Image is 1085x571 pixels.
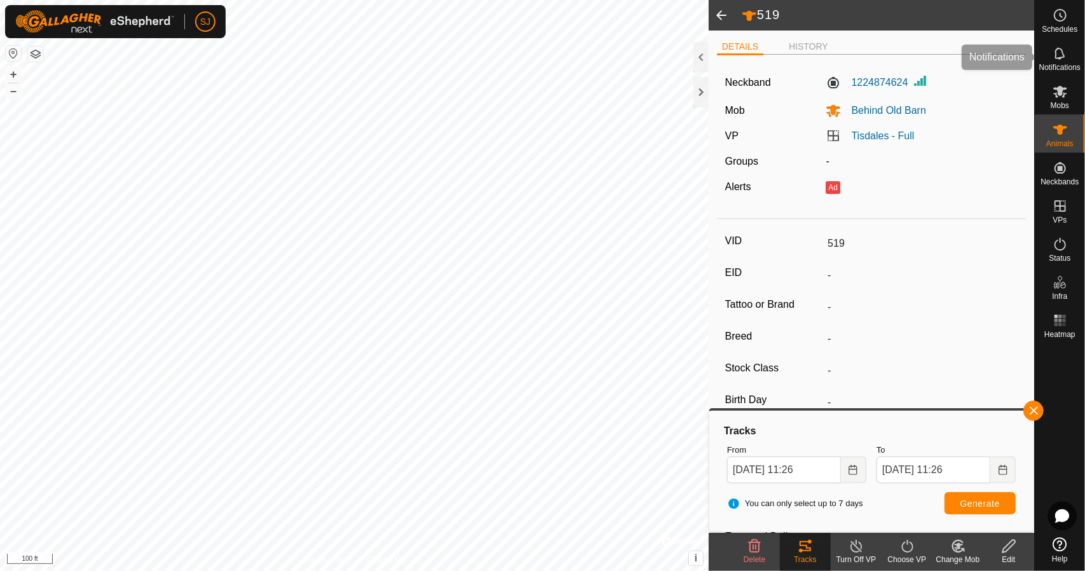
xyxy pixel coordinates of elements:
div: Edit [983,554,1034,565]
div: - [821,154,1023,169]
button: Choose Date [841,457,866,483]
button: – [6,83,21,99]
button: Generate [945,492,1016,514]
h2: 519 [742,7,1034,24]
label: Mob [725,105,745,116]
div: Choose VP [882,554,932,565]
span: Mobs [1051,102,1069,109]
label: Neckband [725,75,771,90]
span: Neckbands [1041,178,1079,186]
span: Delete [744,555,766,564]
span: You can only select up to 7 days [727,497,863,510]
span: Animals [1046,140,1074,148]
div: Change Mob [932,554,983,565]
span: Schedules [1042,25,1077,33]
div: Tracks [722,423,1021,439]
label: VP [725,130,739,141]
span: Infra [1052,292,1067,300]
span: VPs [1053,216,1067,224]
label: Stock Class [725,360,823,376]
label: Birth Day [725,392,823,408]
label: To [877,444,1016,457]
span: Behind Old Barn [841,105,925,116]
img: Gallagher Logo [15,10,174,33]
label: From [727,444,866,457]
label: 1224874624 [826,75,908,90]
a: Tisdales - Full [851,130,914,141]
button: Reset Map [6,46,21,61]
li: DETAILS [717,40,763,55]
label: Breed [725,328,823,345]
button: Choose Date [990,457,1016,483]
span: i [695,553,697,563]
span: SJ [200,15,210,29]
span: Help [1052,555,1068,563]
button: i [689,551,703,565]
span: Generate [960,499,1000,509]
button: Map Layers [28,46,43,62]
a: Contact Us [367,554,404,566]
li: HISTORY [784,40,833,53]
label: VID [725,233,823,249]
label: Groups [725,156,758,167]
button: Ad [826,181,840,194]
a: Help [1035,532,1085,568]
span: Notifications [1039,64,1081,71]
a: Privacy Policy [304,554,351,566]
label: EID [725,265,823,281]
img: Signal strength [913,73,928,88]
span: Heatmap [1044,331,1075,338]
span: Status [1049,254,1070,262]
label: Tattoo or Brand [725,296,823,313]
button: + [6,67,21,82]
label: Alerts [725,181,751,192]
div: Tracks [780,554,831,565]
div: Turn Off VP [831,554,882,565]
